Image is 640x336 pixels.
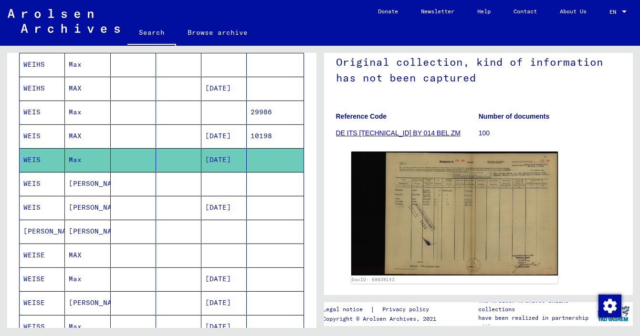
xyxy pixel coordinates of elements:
[65,148,110,172] mat-cell: Max
[20,291,65,315] mat-cell: WEISE
[127,21,176,46] a: Search
[20,77,65,100] mat-cell: WEIHS
[65,244,110,267] mat-cell: MAX
[65,196,110,219] mat-cell: [PERSON_NAME]
[201,267,247,291] mat-cell: [DATE]
[65,53,110,76] mat-cell: Max
[598,294,621,317] div: Change consent
[65,291,110,315] mat-cell: [PERSON_NAME]
[598,295,621,317] img: Change consent
[609,9,620,15] span: EN
[8,9,120,33] img: Arolsen_neg.svg
[336,112,387,120] b: Reference Code
[65,220,110,243] mat-cell: [PERSON_NAME]
[247,124,303,148] mat-cell: 10198
[20,172,65,195] mat-cell: WEIS
[596,302,631,326] img: yv_logo.png
[478,296,594,314] p: The Arolsen Archives online collections
[336,129,461,137] a: DE ITS [TECHNICAL_ID] BY 014 BEL ZM
[65,101,110,124] mat-cell: Max
[176,21,259,44] a: Browse archive
[479,128,621,138] p: 100
[65,124,110,148] mat-cell: MAX
[20,220,65,243] mat-cell: [PERSON_NAME]
[479,112,550,120] b: Number of documents
[20,53,65,76] mat-cell: WEIHS
[201,291,247,315] mat-cell: [DATE]
[20,196,65,219] mat-cell: WEIS
[20,101,65,124] mat-cell: WEIS
[201,124,247,148] mat-cell: [DATE]
[65,267,110,291] mat-cell: Max
[201,148,247,172] mat-cell: [DATE]
[247,101,303,124] mat-cell: 29986
[352,277,395,282] a: DocID: 69839143
[201,196,247,219] mat-cell: [DATE]
[201,77,247,100] mat-cell: [DATE]
[20,244,65,267] mat-cell: WEISE
[323,305,370,315] a: Legal notice
[478,314,594,331] p: have been realized in partnership with
[20,267,65,291] mat-cell: WEISE
[65,77,110,100] mat-cell: MAX
[20,148,65,172] mat-cell: WEIS
[336,40,621,98] h1: Original collection, kind of information has not been captured
[65,172,110,195] mat-cell: [PERSON_NAME]
[375,305,441,315] a: Privacy policy
[351,152,558,275] img: 001.jpg
[323,315,441,323] p: Copyright © Arolsen Archives, 2021
[323,305,441,315] div: |
[20,124,65,148] mat-cell: WEIS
